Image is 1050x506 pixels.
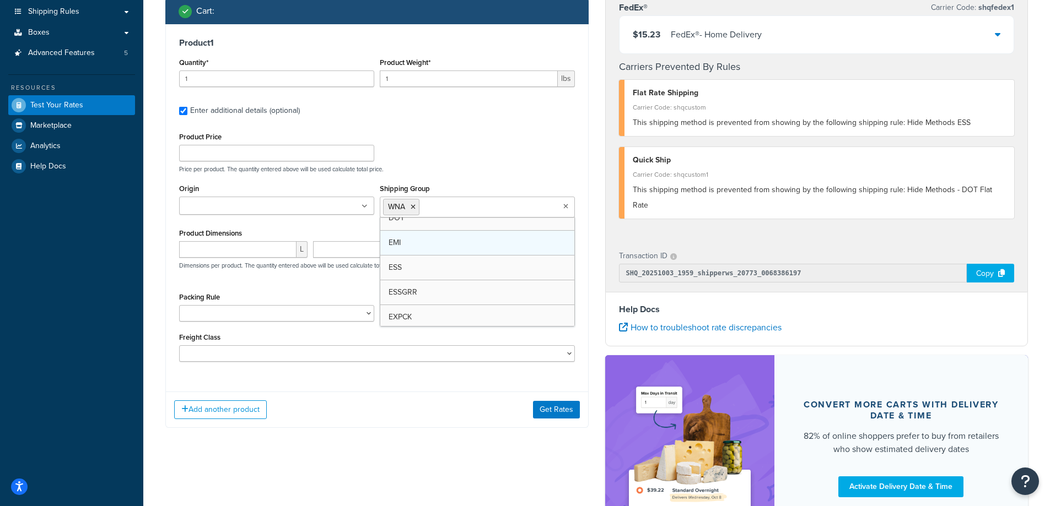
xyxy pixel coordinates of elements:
[633,85,1006,101] div: Flat Rate Shipping
[671,27,762,42] div: FedEx® - Home Delivery
[174,400,267,419] button: Add another product
[633,184,992,211] span: This shipping method is prevented from showing by the following shipping rule: Hide Methods - DOT...
[8,83,135,93] div: Resources
[388,201,405,213] span: WNA
[28,48,95,58] span: Advanced Features
[389,262,402,273] span: ESS
[8,156,135,176] a: Help Docs
[8,95,135,115] a: Test Your Rates
[619,303,1015,316] h4: Help Docs
[8,2,135,22] a: Shipping Rules
[967,264,1014,282] div: Copy
[838,476,963,497] a: Activate Delivery Date & Time
[179,333,220,341] label: Freight Class
[8,43,135,63] li: Advanced Features
[633,100,1006,115] div: Carrier Code: shqcustom
[179,229,242,237] label: Product Dimensions
[380,231,574,255] a: EMI
[176,165,578,173] p: Price per product. The quantity entered above will be used calculate total price.
[801,429,1002,456] div: 82% of online shoppers prefer to buy from retailers who show estimated delivery dates
[176,262,407,269] p: Dimensions per product. The quantity entered above will be used calculate total volume.
[1011,467,1039,495] button: Open Resource Center
[28,7,79,17] span: Shipping Rules
[190,103,300,118] div: Enter additional details (optional)
[533,401,580,418] button: Get Rates
[179,58,208,67] label: Quantity*
[179,133,222,141] label: Product Price
[179,293,220,301] label: Packing Rule
[801,399,1002,421] div: Convert more carts with delivery date & time
[30,142,61,151] span: Analytics
[380,255,574,280] a: ESS
[30,162,66,171] span: Help Docs
[389,237,401,248] span: EMI
[389,311,412,323] span: EXPCK
[380,206,574,230] a: DOT
[8,43,135,63] a: Advanced Features5
[389,286,417,298] span: ESSGRR
[380,280,574,304] a: ESSGRR
[633,28,660,41] span: $15.23
[179,37,575,48] h3: Product 1
[30,101,83,110] span: Test Your Rates
[380,184,430,193] label: Shipping Group
[179,70,374,87] input: 0
[389,212,405,224] span: DOT
[380,305,574,329] a: EXPCK
[30,121,72,130] span: Marketplace
[976,2,1014,13] span: shqfedex1
[179,107,187,115] input: Enter additional details (optional)
[8,116,135,135] a: Marketplace
[633,153,1006,168] div: Quick Ship
[619,59,1015,74] h4: Carriers Prevented By Rules
[297,241,308,258] span: L
[124,48,128,58] span: 5
[28,28,50,37] span: Boxes
[619,2,648,13] h3: FedEx®
[558,70,575,87] span: lbs
[8,23,135,43] a: Boxes
[633,167,1006,182] div: Carrier Code: shqcustom1
[179,184,199,193] label: Origin
[619,321,782,334] a: How to troubleshoot rate discrepancies
[619,248,667,264] p: Transaction ID
[380,70,558,87] input: 0.00
[196,6,214,16] h2: Cart :
[8,136,135,156] a: Analytics
[633,117,971,128] span: This shipping method is prevented from showing by the following shipping rule: Hide Methods ESS
[380,58,430,67] label: Product Weight*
